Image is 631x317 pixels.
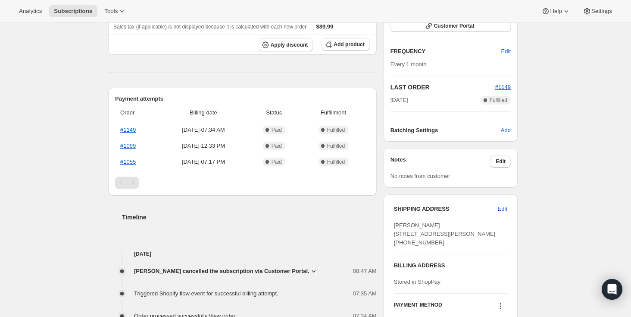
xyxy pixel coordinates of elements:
h2: Payment attempts [115,95,370,103]
button: Subscriptions [49,5,97,17]
span: Edit [498,205,507,213]
span: Status [251,108,297,117]
button: Edit [496,44,516,58]
button: [PERSON_NAME] cancelled the subscription via Customer Portal. [134,267,318,276]
h2: Timeline [122,213,377,222]
span: 07:35 AM [353,289,377,298]
button: Settings [578,5,617,17]
button: Apply discount [259,38,313,51]
span: Customer Portal [434,22,474,29]
button: Help [536,5,575,17]
h3: PAYMENT METHOD [394,301,442,313]
span: No notes from customer [390,173,450,179]
th: Order [115,103,159,122]
span: Fulfilled [327,127,345,133]
a: #1099 [120,143,136,149]
nav: Pagination [115,177,370,189]
span: Help [550,8,562,15]
div: Open Intercom Messenger [602,279,622,300]
button: Add product [322,38,369,51]
span: Tools [104,8,118,15]
span: Fulfillment [302,108,364,117]
span: Apply discount [271,41,308,48]
span: Analytics [19,8,42,15]
span: Sales tax (if applicable) is not displayed because it is calculated with each new order. [113,24,308,30]
span: Triggered Shopify flow event for successful billing attempt. [134,290,278,297]
span: [DATE] [390,96,408,105]
h3: Notes [390,155,491,168]
span: Every 1 month [390,61,427,67]
span: Add product [334,41,364,48]
span: Subscriptions [54,8,92,15]
h2: LAST ORDER [390,83,495,92]
span: Add [501,126,511,135]
span: [PERSON_NAME] [STREET_ADDRESS][PERSON_NAME] [PHONE_NUMBER] [394,222,496,246]
button: Edit [493,202,512,216]
span: Paid [272,127,282,133]
span: [DATE] · 07:17 PM [161,158,246,166]
button: Customer Portal [390,20,511,32]
a: #1055 [120,158,136,165]
span: Edit [501,47,511,56]
button: Add [496,124,516,137]
h6: Batching Settings [390,126,501,135]
span: Settings [591,8,612,15]
button: Tools [99,5,131,17]
span: Fulfilled [327,143,345,149]
button: #1149 [495,83,511,92]
span: [PERSON_NAME] cancelled the subscription via Customer Portal. [134,267,309,276]
span: Paid [272,143,282,149]
span: [DATE] · 07:34 AM [161,126,246,134]
h3: BILLING ADDRESS [394,261,507,270]
span: $89.99 [316,23,334,30]
span: Paid [272,158,282,165]
h4: [DATE] [108,250,377,258]
a: #1149 [120,127,136,133]
h2: FREQUENCY [390,47,501,56]
button: Analytics [14,5,47,17]
span: Stored in ShopPay [394,279,440,285]
span: 08:47 AM [353,267,377,276]
span: Fulfilled [327,158,345,165]
h3: SHIPPING ADDRESS [394,205,498,213]
span: Fulfilled [490,97,507,104]
span: Billing date [161,108,246,117]
span: [DATE] · 12:33 PM [161,142,246,150]
button: Edit [490,155,511,168]
a: #1149 [495,84,511,90]
span: Edit [496,158,506,165]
